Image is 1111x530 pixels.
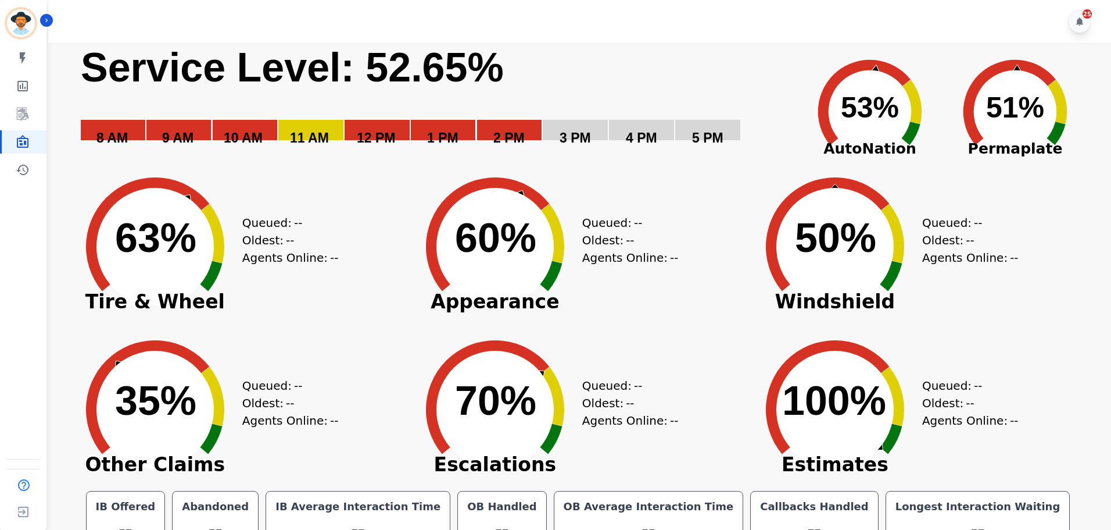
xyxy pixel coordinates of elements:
span: -- [634,214,642,232]
text: 4 PM [626,130,657,145]
span: Windshield [748,296,922,308]
span: -- [286,232,294,249]
text: 11 AM [290,130,329,145]
span: -- [670,249,678,266]
text: Service Level: 52.65% [81,45,504,90]
div: IB Offered [94,499,158,515]
text: 8 AM [96,130,128,145]
span: -- [966,232,974,249]
span: Tire & Wheel [68,296,242,308]
span: -- [626,232,634,249]
div: Queued: [582,377,669,394]
span: -- [626,394,634,412]
span: -- [330,249,338,266]
text: 35% [115,378,196,424]
span: Other Claims [68,459,242,471]
div: 25 [1083,9,1092,19]
div: Queued: [922,377,1009,394]
div: OB Handled [465,499,539,515]
text: 5 PM [692,130,723,145]
span: -- [294,214,302,232]
svg: Service Level: 0% [80,43,795,162]
div: IB Average Interaction Time [273,499,443,515]
div: Agents Online: [922,249,1021,266]
span: -- [286,394,294,412]
div: Oldest: [922,232,1009,249]
div: Oldest: [242,232,329,249]
div: Agents Online: [922,412,1021,429]
div: Agents Online: [242,249,341,266]
text: 1 PM [427,130,458,145]
div: Oldest: [922,394,1009,412]
text: 2 PM [493,130,525,145]
div: Callbacks Handled [758,499,871,515]
div: Abandoned [180,499,251,515]
span: -- [294,377,302,394]
span: -- [974,214,982,232]
div: Queued: [582,214,669,232]
text: 53% [841,91,899,124]
text: 9 AM [162,130,193,145]
div: Agents Online: [582,412,681,429]
text: 70% [455,378,536,424]
text: 3 PM [560,130,591,145]
text: 51% [986,91,1044,124]
text: 60% [455,215,536,261]
div: Agents Online: [582,249,681,266]
div: Queued: [922,214,1009,232]
img: Bordered avatar [7,9,35,37]
span: -- [670,412,678,429]
div: Queued: [242,377,329,394]
span: Permaplate [942,138,1088,160]
span: -- [1010,412,1018,429]
text: 12 PM [357,130,395,145]
div: Agents Online: [242,412,341,429]
span: -- [974,377,982,394]
div: Oldest: [242,394,329,412]
span: -- [330,412,338,429]
span: -- [634,377,642,394]
span: Escalations [408,459,582,471]
span: Estimates [748,459,922,471]
div: Longest Interaction Waiting [893,499,1063,515]
text: 63% [115,215,196,261]
div: Queued: [242,214,329,232]
div: Oldest: [582,232,669,249]
text: 10 AM [224,130,263,145]
div: OB Average Interaction Time [561,499,736,515]
span: -- [966,394,974,412]
span: AutoNation [797,138,942,160]
text: 50% [795,215,876,261]
text: 100% [782,378,886,424]
div: Oldest: [582,394,669,412]
span: -- [1010,249,1018,266]
span: Appearance [408,296,582,308]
